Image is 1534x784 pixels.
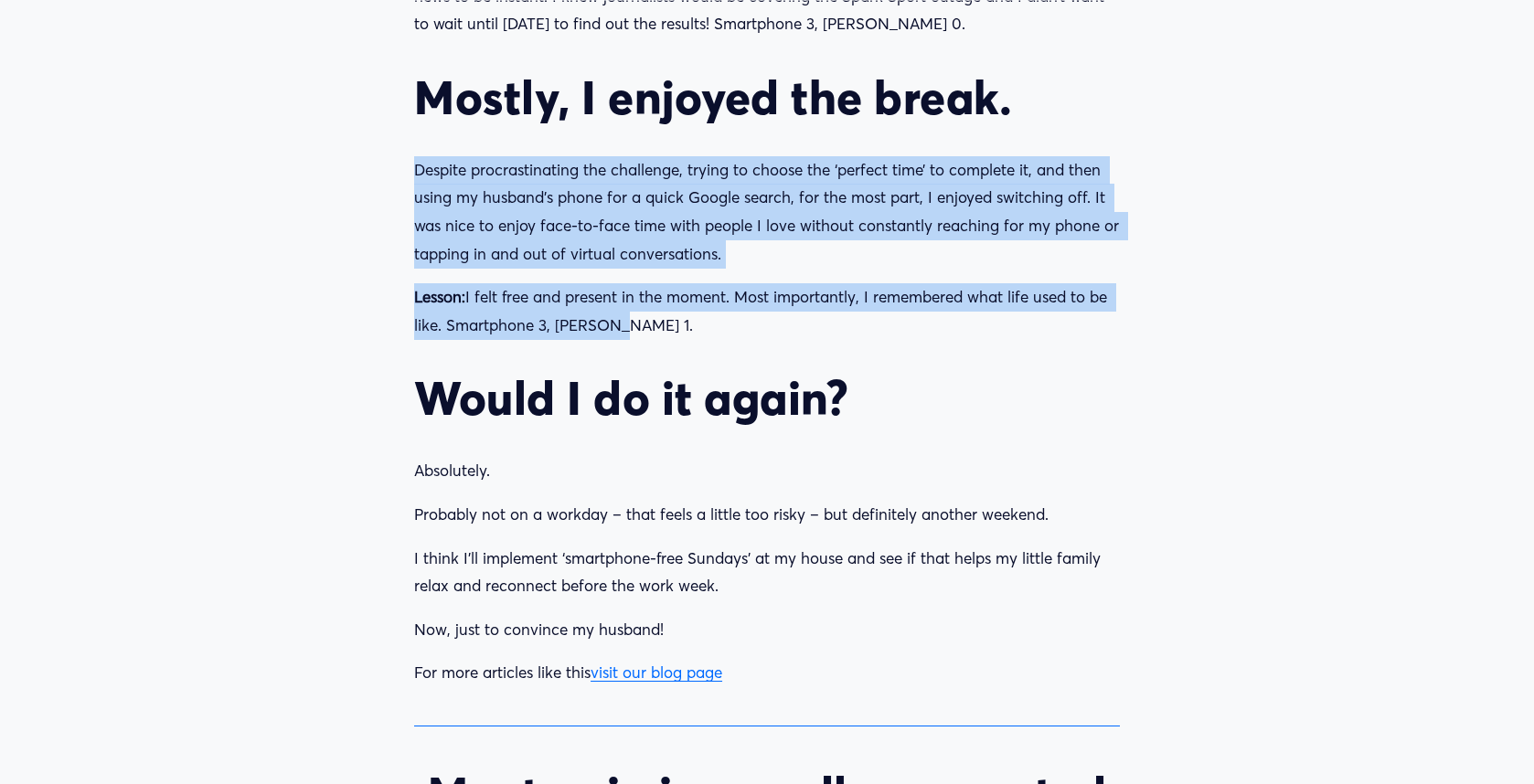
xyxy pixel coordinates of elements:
[414,545,1120,600] p: I think I’ll implement ‘smartphone-free Sundays’ at my house and see if that helps my little fami...
[414,659,1120,687] p: For more articles like this
[591,662,722,682] a: visit our blog page
[414,457,1120,485] p: Absolutely.
[414,616,1120,644] p: Now, just to convince my husband!
[414,156,1120,268] p: Despite procrastinating the challenge, trying to choose the ‘perfect time’ to complete it, and th...
[414,69,1120,125] h2: Mostly, I enjoyed the break.
[414,287,465,306] strong: Lesson:
[414,283,1120,339] p: I felt free and present in the moment. Most importantly, I remembered what life used to be like. ...
[414,370,1120,426] h2: Would I do it again?
[414,501,1120,529] p: Probably not on a workday – that feels a little too risky – but definitely another weekend.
